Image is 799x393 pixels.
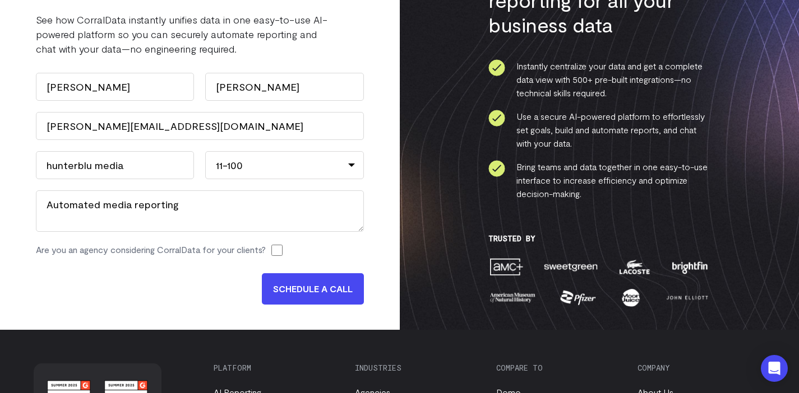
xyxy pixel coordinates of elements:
[496,363,618,372] h3: Compare to
[761,355,788,382] div: Open Intercom Messenger
[488,110,710,150] li: Use a secure AI-powered platform to effortlessly set goals, build and automate reports, and chat ...
[488,234,710,243] h3: Trusted By
[638,363,760,372] h3: Company
[36,151,194,179] input: Company name
[36,112,364,140] input: Work email
[214,363,336,372] h3: Platform
[205,151,363,179] div: 11-100
[36,73,194,101] input: First name
[488,160,710,200] li: Bring teams and data together in one easy-to-use interface to increase efficiency and optimize de...
[488,59,710,100] li: Instantly centralize your data and get a complete data view with 500+ pre-built integrations—no t...
[36,243,266,256] label: Are you an agency considering CorralData for your clients?
[36,12,364,56] p: See how CorralData instantly unifies data in one easy-to-use AI-powered platform so you can secur...
[355,363,477,372] h3: Industries
[205,73,363,101] input: Last name
[262,273,364,305] input: SCHEDULE A CALL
